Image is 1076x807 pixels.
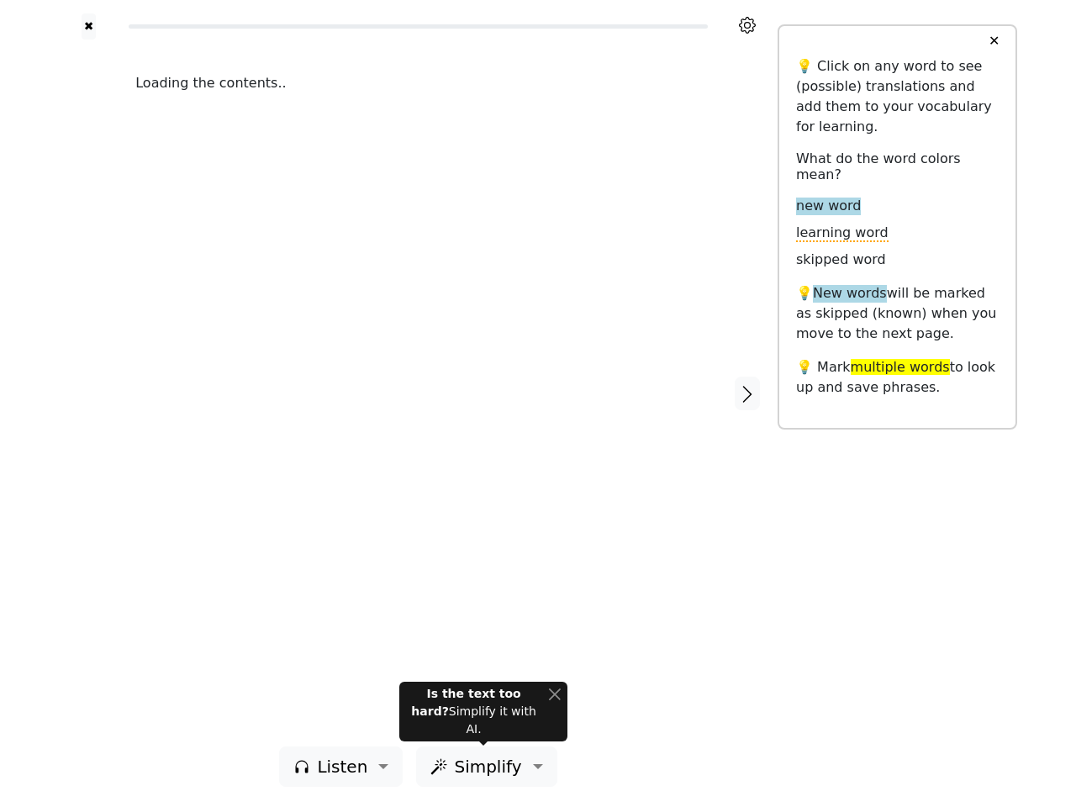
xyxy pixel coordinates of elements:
[796,283,999,344] p: 💡 will be marked as skipped (known) when you move to the next page.
[454,754,521,779] span: Simplify
[279,746,403,787] button: Listen
[548,685,561,703] button: Close
[796,198,861,215] span: new word
[416,746,556,787] button: Simplify
[978,26,1010,56] button: ✕
[796,251,886,269] span: skipped word
[796,224,889,242] span: learning word
[796,357,999,398] p: 💡 Mark to look up and save phrases.
[82,13,96,40] button: ✖
[851,359,950,375] span: multiple words
[796,56,999,137] p: 💡 Click on any word to see (possible) translations and add them to your vocabulary for learning.
[796,150,999,182] h6: What do the word colors mean?
[317,754,367,779] span: Listen
[135,73,701,93] div: Loading the contents..
[813,285,887,303] span: New words
[411,687,520,718] strong: Is the text too hard?
[406,685,541,738] div: Simplify it with AI.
